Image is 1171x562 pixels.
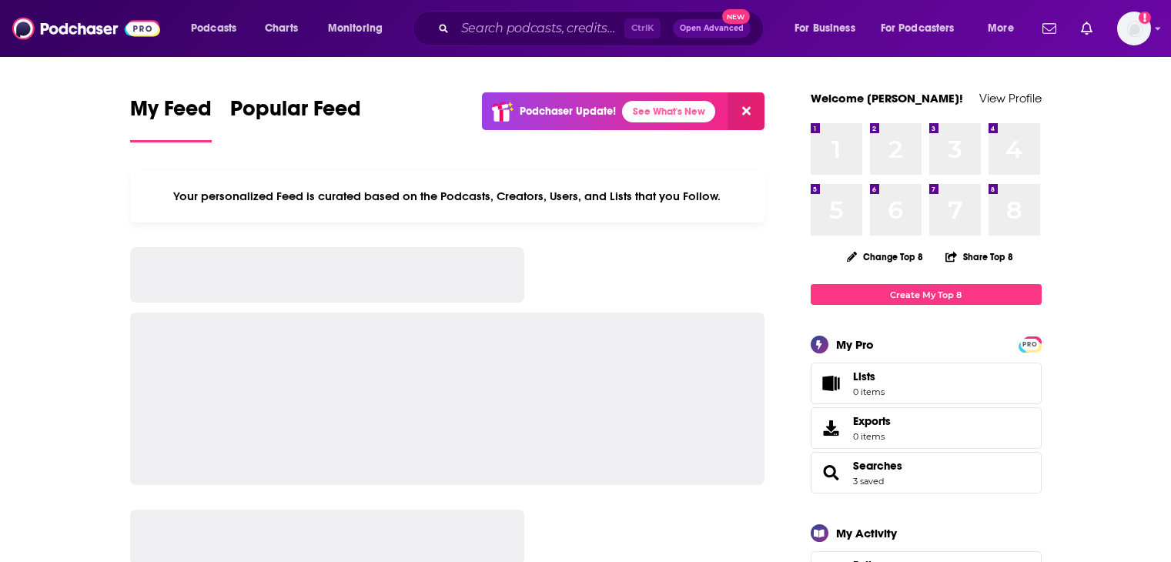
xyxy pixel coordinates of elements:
[673,19,751,38] button: Open AdvancedNew
[180,16,256,41] button: open menu
[255,16,307,41] a: Charts
[265,18,298,39] span: Charts
[853,431,891,442] span: 0 items
[622,101,715,122] a: See What's New
[853,414,891,428] span: Exports
[816,373,847,394] span: Lists
[520,105,616,118] p: Podchaser Update!
[838,247,933,266] button: Change Top 8
[945,242,1014,272] button: Share Top 8
[853,370,875,383] span: Lists
[1021,339,1039,350] span: PRO
[191,18,236,39] span: Podcasts
[680,25,744,32] span: Open Advanced
[427,11,778,46] div: Search podcasts, credits, & more...
[624,18,661,38] span: Ctrl K
[816,462,847,483] a: Searches
[130,95,212,131] span: My Feed
[130,170,765,222] div: Your personalized Feed is curated based on the Podcasts, Creators, Users, and Lists that you Follow.
[853,370,885,383] span: Lists
[795,18,855,39] span: For Business
[1139,12,1151,24] svg: Add a profile image
[811,407,1042,449] a: Exports
[317,16,403,41] button: open menu
[881,18,955,39] span: For Podcasters
[230,95,361,131] span: Popular Feed
[1117,12,1151,45] span: Logged in as evankrask
[130,95,212,142] a: My Feed
[811,284,1042,305] a: Create My Top 8
[1021,338,1039,350] a: PRO
[977,16,1033,41] button: open menu
[1036,15,1062,42] a: Show notifications dropdown
[988,18,1014,39] span: More
[836,337,874,352] div: My Pro
[811,452,1042,493] span: Searches
[853,476,884,487] a: 3 saved
[1075,15,1099,42] a: Show notifications dropdown
[1117,12,1151,45] img: User Profile
[836,526,897,540] div: My Activity
[811,91,963,105] a: Welcome [PERSON_NAME]!
[12,14,160,43] img: Podchaser - Follow, Share and Rate Podcasts
[853,459,902,473] a: Searches
[328,18,383,39] span: Monitoring
[230,95,361,142] a: Popular Feed
[816,417,847,439] span: Exports
[811,363,1042,404] a: Lists
[871,16,977,41] button: open menu
[979,91,1042,105] a: View Profile
[455,16,624,41] input: Search podcasts, credits, & more...
[722,9,750,24] span: New
[1117,12,1151,45] button: Show profile menu
[784,16,875,41] button: open menu
[853,386,885,397] span: 0 items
